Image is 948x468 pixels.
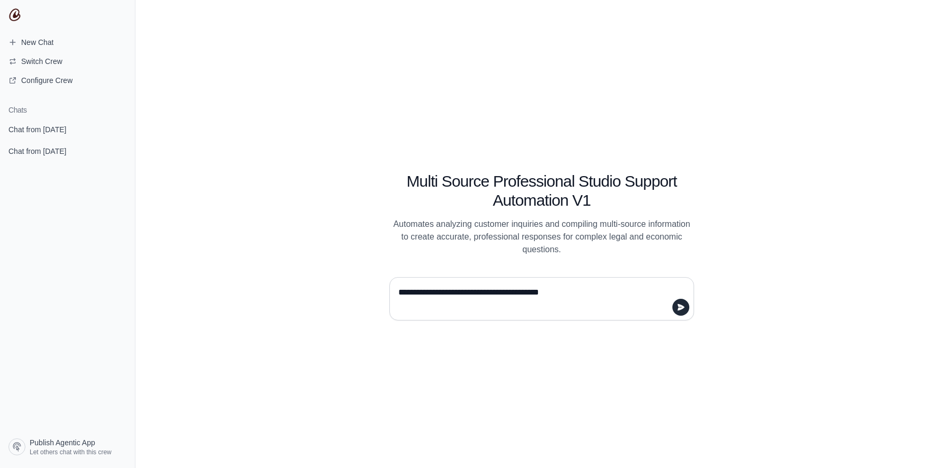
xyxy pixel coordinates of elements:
span: Chat from [DATE] [8,124,66,135]
a: Chat from [DATE] [4,141,131,161]
img: CrewAI Logo [8,8,21,21]
button: Switch Crew [4,53,131,70]
a: Chat from [DATE] [4,120,131,139]
span: Switch Crew [21,56,62,67]
a: Configure Crew [4,72,131,89]
span: Chat from [DATE] [8,146,66,157]
span: Let others chat with this crew [30,448,112,456]
a: Publish Agentic App Let others chat with this crew [4,434,131,460]
p: Automates analyzing customer inquiries and compiling multi-source information to create accurate,... [389,218,694,256]
span: Publish Agentic App [30,437,95,448]
a: New Chat [4,34,131,51]
h1: Multi Source Professional Studio Support Automation V1 [389,172,694,210]
span: Configure Crew [21,75,72,86]
span: New Chat [21,37,53,48]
